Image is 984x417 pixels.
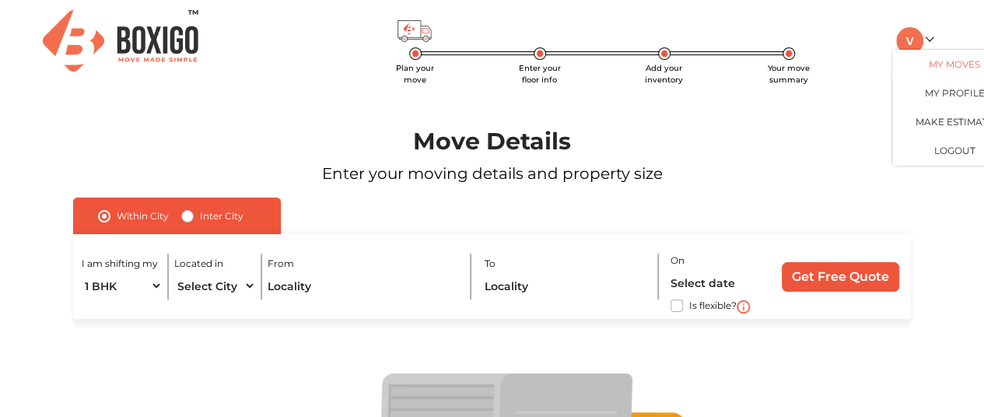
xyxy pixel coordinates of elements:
[268,272,459,300] input: Locality
[117,207,169,226] label: Within City
[737,300,750,314] img: i
[40,162,945,185] p: Enter your moving details and property size
[768,63,810,85] span: Your move summary
[485,257,496,271] label: To
[671,269,767,296] input: Select date
[43,10,198,72] img: Boxigo
[645,63,683,85] span: Add your inventory
[268,257,294,271] label: From
[782,262,899,292] input: Get Free Quote
[174,257,223,271] label: Located in
[82,257,158,271] label: I am shifting my
[200,207,243,226] label: Inter City
[396,63,434,85] span: Plan your move
[519,63,561,85] span: Enter your floor info
[671,254,685,268] label: On
[40,128,945,156] h1: Move Details
[485,272,649,300] input: Locality
[689,296,737,313] label: Is flexible?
